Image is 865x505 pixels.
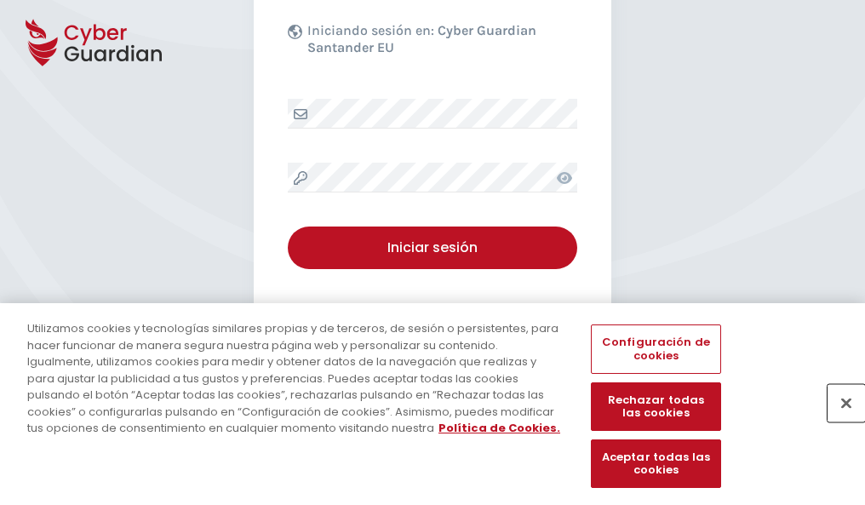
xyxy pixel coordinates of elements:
a: Más información sobre su privacidad, se abre en una nueva pestaña [438,420,560,436]
button: Configuración de cookies, Abre el cuadro de diálogo del centro de preferencias. [591,324,720,373]
button: Iniciar sesión [288,227,577,269]
button: Cerrar [828,384,865,422]
div: Utilizamos cookies y tecnologías similares propias y de terceros, de sesión o persistentes, para ... [27,320,565,437]
button: Rechazar todas las cookies [591,382,720,431]
div: Iniciar sesión [301,238,564,258]
button: Aceptar todas las cookies [591,439,720,488]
